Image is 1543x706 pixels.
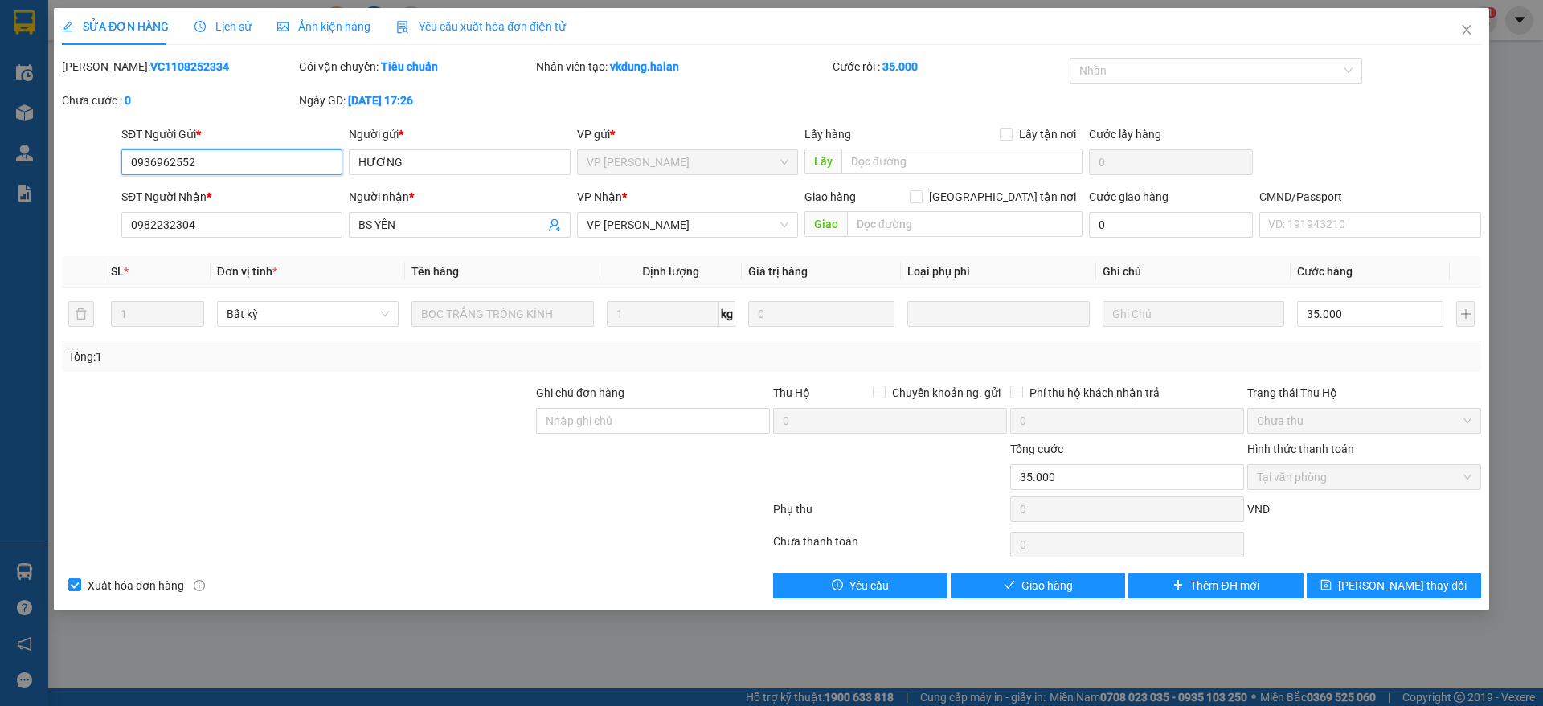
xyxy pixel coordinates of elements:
span: Phí thu hộ khách nhận trả [1023,384,1166,402]
span: [GEOGRAPHIC_DATA] tận nơi [923,188,1083,206]
div: Cước rồi : [833,58,1066,75]
span: Chuyển khoản ng. gửi [886,384,1007,402]
span: Thu Hộ [773,386,810,399]
span: VP Nhận [577,190,622,203]
span: Đơn vị tính [217,265,277,278]
input: Ghi Chú [1103,301,1284,327]
label: Hình thức thanh toán [1247,443,1354,455]
div: Phụ thu [771,500,1009,528]
span: close [1460,23,1473,36]
input: Dọc đường [847,211,1083,237]
div: Chưa thanh toán [771,533,1009,561]
span: Định lượng [642,265,699,278]
span: check [1004,579,1015,592]
input: 0 [748,301,894,327]
input: Cước lấy hàng [1089,149,1253,175]
span: Bất kỳ [227,302,389,326]
span: VND [1247,503,1270,516]
input: Cước giao hàng [1089,212,1253,238]
span: clock-circle [194,21,206,32]
span: Lịch sử [194,20,252,33]
span: Ảnh kiện hàng [277,20,370,33]
div: Nhân viên tạo: [536,58,829,75]
div: VP gửi [577,125,798,143]
span: Yêu cầu xuất hóa đơn điện tử [396,20,566,33]
span: Lấy hàng [804,128,851,141]
div: Tổng: 1 [68,348,596,365]
div: [PERSON_NAME]: [62,58,296,75]
span: Lấy [804,149,841,174]
div: Chưa cước : [62,92,296,109]
div: Người nhận [349,188,570,206]
div: SĐT Người Nhận [121,188,342,206]
label: Cước lấy hàng [1089,128,1161,141]
b: 0 [125,94,131,107]
b: vkdung.halan [610,60,679,73]
span: SL [111,265,124,278]
span: info-circle [194,580,205,591]
b: VC1108252334 [150,60,229,73]
button: checkGiao hàng [951,573,1125,598]
span: edit [62,21,73,32]
span: Lấy tận nơi [1013,125,1083,143]
b: 35.000 [882,60,918,73]
span: Tổng cước [1010,443,1063,455]
span: Xuất hóa đơn hàng [81,577,190,594]
label: Cước giao hàng [1089,190,1169,203]
div: SĐT Người Gửi [121,125,342,143]
span: SỬA ĐƠN HÀNG [62,20,169,33]
span: VP Võ Chí Công [587,150,788,174]
span: Yêu cầu [849,577,889,594]
span: exclamation-circle [832,579,843,592]
span: Giá trị hàng [748,265,808,278]
b: [DATE] 17:26 [348,94,413,107]
th: Ghi chú [1096,256,1291,288]
div: Ngày GD: [299,92,533,109]
div: CMND/Passport [1259,188,1480,206]
label: Ghi chú đơn hàng [536,386,624,399]
span: Thêm ĐH mới [1190,577,1259,594]
span: Giao hàng [804,190,856,203]
span: [PERSON_NAME] thay đổi [1338,577,1467,594]
span: kg [719,301,735,327]
th: Loại phụ phí [901,256,1095,288]
b: Tiêu chuẩn [381,60,438,73]
img: icon [396,21,409,34]
span: Cước hàng [1297,265,1353,278]
span: save [1320,579,1332,592]
span: Giao [804,211,847,237]
button: plus [1456,301,1474,327]
span: VP Hoàng Văn Thụ [587,213,788,237]
span: Chưa thu [1257,409,1471,433]
button: exclamation-circleYêu cầu [773,573,947,598]
span: plus [1173,579,1184,592]
button: delete [68,301,94,327]
button: Close [1444,8,1489,53]
span: user-add [548,218,561,231]
span: Giao hàng [1021,577,1073,594]
button: save[PERSON_NAME] thay đổi [1307,573,1481,598]
span: picture [277,21,289,32]
input: Ghi chú đơn hàng [536,408,770,434]
button: plusThêm ĐH mới [1128,573,1303,598]
div: Trạng thái Thu Hộ [1247,384,1481,402]
input: VD: Bàn, Ghế [411,301,593,327]
span: Tại văn phòng [1257,465,1471,489]
span: Tên hàng [411,265,459,278]
div: Gói vận chuyển: [299,58,533,75]
input: Dọc đường [841,149,1083,174]
div: Người gửi [349,125,570,143]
